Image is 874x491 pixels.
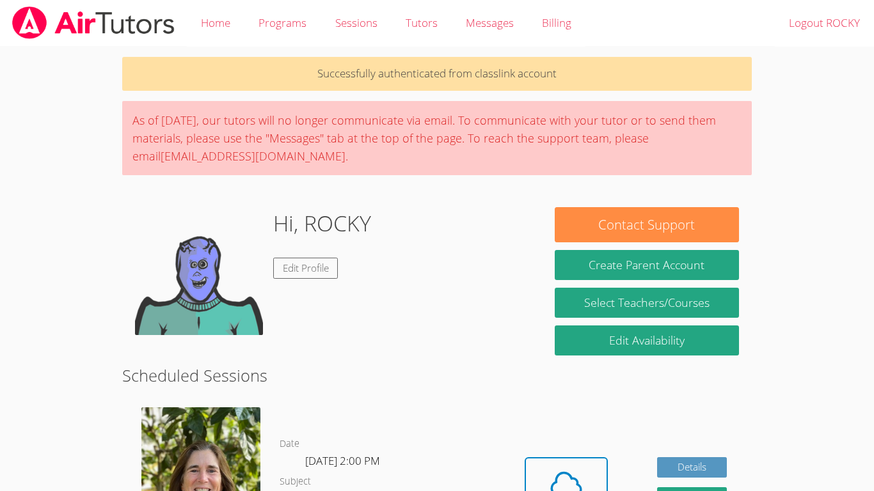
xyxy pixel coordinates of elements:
[657,457,727,478] a: Details
[466,15,514,30] span: Messages
[135,207,263,335] img: default.png
[555,250,739,280] button: Create Parent Account
[122,101,752,175] div: As of [DATE], our tutors will no longer communicate via email. To communicate with your tutor or ...
[11,6,176,39] img: airtutors_banner-c4298cdbf04f3fff15de1276eac7730deb9818008684d7c2e4769d2f7ddbe033.png
[122,363,752,387] h2: Scheduled Sessions
[122,57,752,91] p: Successfully authenticated from classlink account
[280,474,311,490] dt: Subject
[555,207,739,242] button: Contact Support
[555,325,739,355] a: Edit Availability
[305,453,380,468] span: [DATE] 2:00 PM
[273,207,371,240] h1: Hi, ROCKY
[273,258,338,279] a: Edit Profile
[555,288,739,318] a: Select Teachers/Courses
[280,436,299,452] dt: Date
